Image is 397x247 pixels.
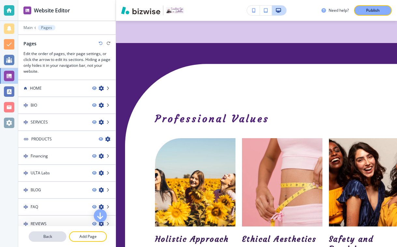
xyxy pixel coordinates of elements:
img: Drag [23,103,28,108]
h4: REVIEWS [31,221,47,227]
p: Pages [41,25,52,30]
h2: Website Editor [34,7,70,14]
div: DragBLOG [18,182,116,199]
span: Professional Values [155,113,269,125]
img: Bizwise Logo [121,7,160,14]
img: editor icon [23,7,31,14]
img: Drag [23,171,28,175]
p: Add Page [70,234,106,240]
p: Back [29,234,66,240]
h4: BIO [31,102,37,108]
h4: ULTA Labs [31,170,50,176]
div: DragBIO [18,97,116,114]
div: HOME [18,80,116,97]
button: Main [23,25,33,30]
div: DragSERVICES [18,114,116,131]
h4: HOME [30,85,42,91]
img: Drag [23,222,28,226]
span: Holistic Approach [155,234,229,244]
button: Publish [354,5,392,16]
img: Drag [23,154,28,158]
button: Pages [38,25,55,30]
h4: Financing [31,153,48,159]
h3: Edit the order of pages, their page settings, or click the arrow to edit its sections. Hiding a p... [23,51,110,74]
div: DragFAQ [18,199,116,216]
h4: SERVICES [31,119,48,125]
img: Drag [23,205,28,209]
img: Your Logo [166,7,184,14]
span: Ethical Aesthetics [242,234,316,244]
div: PRODUCTS [18,131,116,148]
img: Drag [23,188,28,192]
h2: Pages [23,40,36,47]
div: DragREVIEWS [18,216,116,233]
p: Publish [366,7,380,13]
h4: FAQ [31,204,38,210]
button: Add Page [69,231,107,242]
h3: Need help? [329,7,349,13]
h4: PRODUCTS [31,136,52,142]
img: Drag [23,120,28,124]
div: DragULTA Labs [18,165,116,182]
button: Back [29,231,66,242]
img: <p><span style="color: rgb(56, 23, 87);">Holistic Approach</span></p> [155,138,235,226]
h4: BLOG [31,187,41,193]
img: <p><span style="color: rgb(56, 23, 87);">Ethical Aesthetics</span></p> [242,138,322,226]
div: DragFinancing [18,148,116,165]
